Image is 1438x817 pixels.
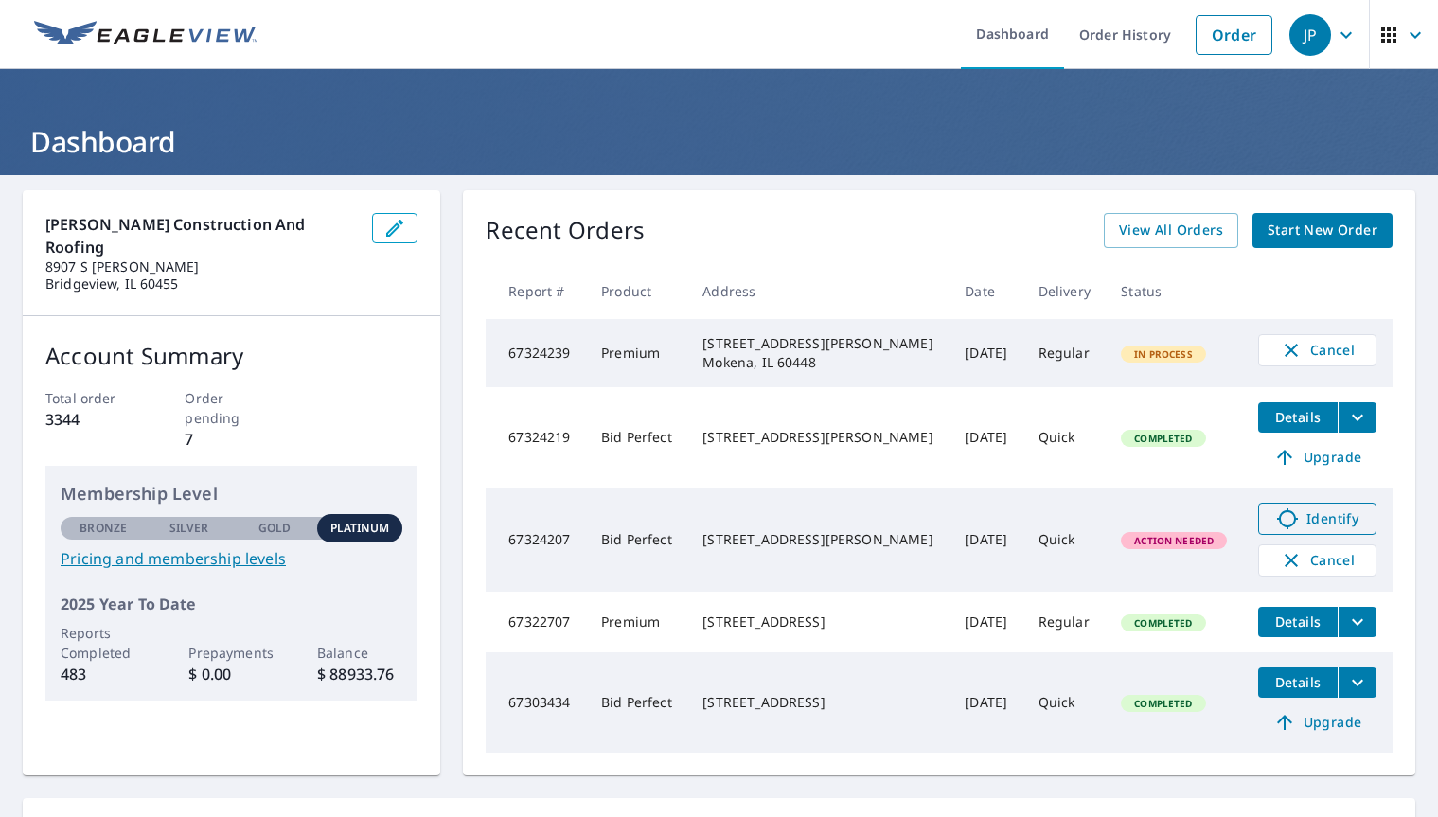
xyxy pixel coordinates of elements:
a: Identify [1258,503,1376,535]
td: Regular [1023,592,1107,652]
span: Completed [1123,616,1203,630]
p: Bronze [80,520,127,537]
th: Address [687,263,950,319]
td: Bid Perfect [586,652,687,753]
td: Quick [1023,488,1107,592]
p: Membership Level [61,481,402,506]
td: Quick [1023,652,1107,753]
p: Account Summary [45,339,417,373]
span: Identify [1270,507,1364,530]
span: Cancel [1278,549,1357,572]
p: Balance [317,643,402,663]
td: [DATE] [950,652,1022,753]
td: Regular [1023,319,1107,387]
div: [STREET_ADDRESS][PERSON_NAME] [702,428,934,447]
span: View All Orders [1119,219,1223,242]
td: [DATE] [950,488,1022,592]
span: Details [1269,613,1326,631]
th: Delivery [1023,263,1107,319]
td: [DATE] [950,387,1022,488]
button: Cancel [1258,334,1376,366]
div: [STREET_ADDRESS][PERSON_NAME] Mokena, IL 60448 [702,334,934,372]
button: detailsBtn-67303434 [1258,667,1338,698]
td: 67322707 [486,592,586,652]
td: 67324207 [486,488,586,592]
td: Quick [1023,387,1107,488]
div: [STREET_ADDRESS] [702,693,934,712]
div: [STREET_ADDRESS] [702,613,934,631]
p: Reports Completed [61,623,146,663]
a: Upgrade [1258,707,1376,737]
p: Prepayments [188,643,274,663]
p: 8907 S [PERSON_NAME] [45,258,357,275]
th: Report # [486,263,586,319]
p: Gold [258,520,291,537]
p: Total order [45,388,138,408]
div: [STREET_ADDRESS][PERSON_NAME] [702,530,934,549]
div: JP [1289,14,1331,56]
span: Details [1269,408,1326,426]
p: Bridgeview, IL 60455 [45,275,357,293]
button: filesDropdownBtn-67324219 [1338,402,1376,433]
p: $ 0.00 [188,663,274,685]
th: Date [950,263,1022,319]
a: Pricing and membership levels [61,547,402,570]
th: Product [586,263,687,319]
button: detailsBtn-67324219 [1258,402,1338,433]
span: In Process [1123,347,1204,361]
p: Silver [169,520,209,537]
p: $ 88933.76 [317,663,402,685]
td: [DATE] [950,319,1022,387]
a: Upgrade [1258,442,1376,472]
a: Start New Order [1252,213,1393,248]
p: Order pending [185,388,277,428]
span: Upgrade [1269,446,1365,469]
td: [DATE] [950,592,1022,652]
td: Bid Perfect [586,488,687,592]
button: detailsBtn-67322707 [1258,607,1338,637]
span: Action Needed [1123,534,1225,547]
td: Premium [586,592,687,652]
p: 483 [61,663,146,685]
p: 3344 [45,408,138,431]
td: 67324239 [486,319,586,387]
button: filesDropdownBtn-67303434 [1338,667,1376,698]
p: 7 [185,428,277,451]
span: Cancel [1278,339,1357,362]
p: Recent Orders [486,213,645,248]
a: View All Orders [1104,213,1238,248]
td: Bid Perfect [586,387,687,488]
span: Upgrade [1269,711,1365,734]
span: Completed [1123,697,1203,710]
button: filesDropdownBtn-67322707 [1338,607,1376,637]
p: [PERSON_NAME] Construction and Roofing [45,213,357,258]
button: Cancel [1258,544,1376,577]
td: 67303434 [486,652,586,753]
a: Order [1196,15,1272,55]
span: Details [1269,673,1326,691]
p: Platinum [330,520,390,537]
td: 67324219 [486,387,586,488]
h1: Dashboard [23,122,1415,161]
td: Premium [586,319,687,387]
span: Completed [1123,432,1203,445]
th: Status [1106,263,1243,319]
p: 2025 Year To Date [61,593,402,615]
img: EV Logo [34,21,257,49]
span: Start New Order [1268,219,1377,242]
